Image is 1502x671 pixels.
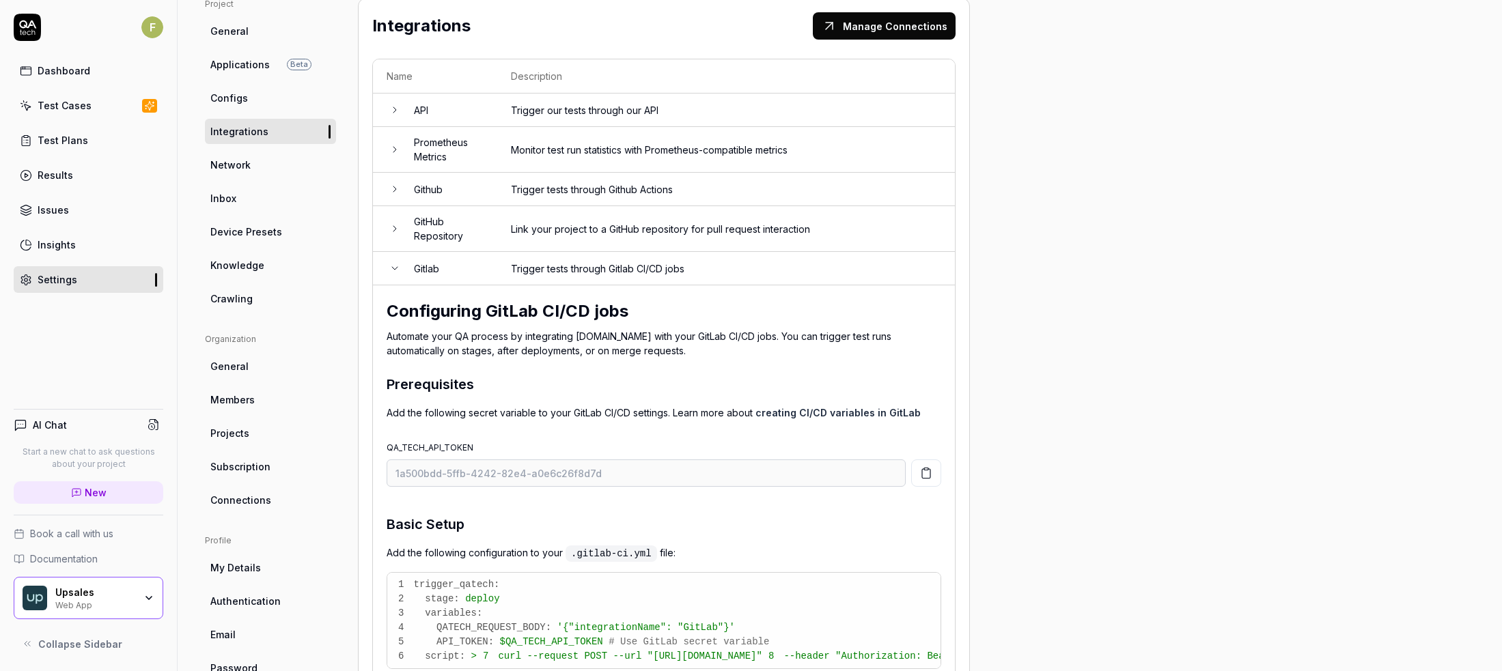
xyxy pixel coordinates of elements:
[465,593,499,604] span: deploy
[38,203,69,217] div: Issues
[14,92,163,119] a: Test Cases
[400,127,497,173] td: Prometheus Metrics
[205,420,336,446] a: Projects
[287,59,311,70] span: Beta
[373,59,497,94] th: Name
[392,649,414,663] span: 6
[14,231,163,258] a: Insights
[497,252,955,285] td: Trigger tests through Gitlab CI/CD jobs
[38,63,90,78] div: Dashboard
[14,552,163,566] a: Documentation
[387,405,941,420] p: Add the following secret variable to your GitLab CI/CD settings. Learn more about
[210,359,249,373] span: General
[210,291,253,306] span: Crawling
[205,219,336,244] a: Device Presets
[392,592,414,606] span: 2
[141,14,163,41] button: F
[38,637,122,651] span: Collapse Sidebar
[14,57,163,84] a: Dashboard
[38,168,73,182] div: Results
[911,459,941,487] button: Copy
[205,622,336,647] a: Email
[205,354,336,379] a: General
[497,173,955,206] td: Trigger tests through Github Actions
[425,593,459,604] span: stage:
[141,16,163,38] span: F
[471,651,477,661] span: >
[477,649,499,663] span: 7
[392,635,414,649] span: 5
[762,649,784,663] span: 8
[210,258,264,272] span: Knowledge
[497,59,955,94] th: Description
[205,52,336,77] a: ApplicationsBeta
[14,526,163,541] a: Book a call with us
[210,124,268,139] span: Integrations
[210,191,236,205] span: Inbox
[205,387,336,412] a: Members
[436,636,494,647] span: API_TOKEN:
[205,286,336,311] a: Crawling
[205,588,336,614] a: Authentication
[425,608,482,618] span: variables:
[205,119,336,144] a: Integrations
[566,545,657,562] code: .gitlab-ci.yml
[210,426,249,440] span: Projects
[55,599,135,610] div: Web App
[414,579,500,590] span: trigger_qatech:
[30,526,113,541] span: Book a call with us
[387,374,474,395] h3: Prerequisites
[14,577,163,619] button: Upsales LogoUpsalesWeb App
[497,127,955,173] td: Monitor test run statistics with Prometheus-compatible metrics
[23,586,47,610] img: Upsales Logo
[38,238,76,252] div: Insights
[210,459,270,474] span: Subscription
[210,91,248,105] span: Configs
[210,493,271,507] span: Connections
[205,534,336,547] div: Profile
[210,24,249,38] span: General
[392,620,414,635] span: 4
[400,206,497,252] td: GitHub Repository
[205,152,336,177] a: Network
[38,272,77,287] div: Settings
[14,162,163,188] a: Results
[38,98,92,113] div: Test Cases
[210,158,251,172] span: Network
[387,329,941,358] p: Automate your QA process by integrating [DOMAIN_NAME] with your GitLab CI/CD jobs. You can trigge...
[400,94,497,127] td: API
[205,487,336,513] a: Connections
[477,651,762,661] span: curl --request POST --url "[URL][DOMAIN_NAME]"
[14,197,163,223] a: Issues
[14,481,163,504] a: New
[425,651,465,661] span: script:
[387,514,464,534] h3: Basic Setup
[497,206,955,252] td: Link your project to a GitHub repository for pull request interaction
[387,545,941,561] p: Add the following configuration to your file:
[210,560,261,575] span: My Details
[557,622,735,633] span: '{"integrationName": "GitLab"}'
[205,85,336,111] a: Configs
[38,133,88,147] div: Test Plans
[210,225,282,239] span: Device Presets
[205,454,336,479] a: Subscription
[205,555,336,580] a: My Details
[210,57,270,72] span: Applications
[762,651,1031,661] span: --header "Authorization: Bearer $API_TOKEN"
[14,266,163,293] a: Settings
[205,253,336,278] a: Knowledge
[392,577,414,592] span: 1
[14,630,163,657] button: Collapse Sidebar
[436,622,551,633] span: QATECH_REQUEST_BODY:
[813,12,956,40] a: Manage Connections
[387,299,941,324] h2: Configuring GitLab CI/CD jobs
[400,252,497,285] td: Gitlab
[33,418,67,432] h4: AI Chat
[55,586,135,599] div: Upsales
[755,407,921,418] a: creating CI/CD variables in GitLab
[14,127,163,154] a: Test Plans
[85,485,107,500] span: New
[210,594,281,608] span: Authentication
[372,14,471,38] h2: Integrations
[14,446,163,470] p: Start a new chat to ask questions about your project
